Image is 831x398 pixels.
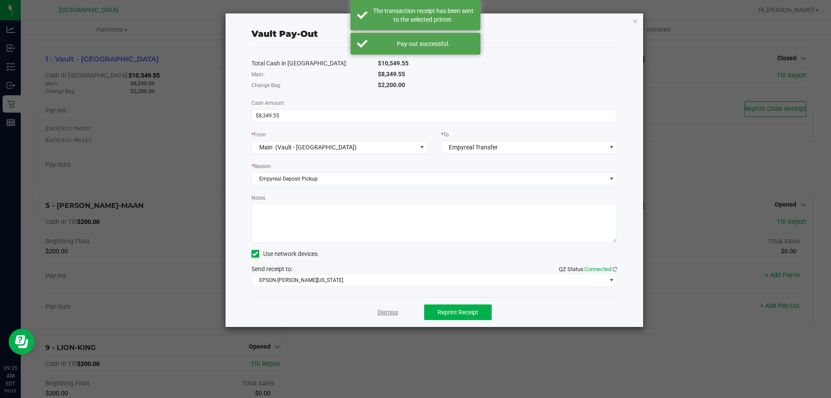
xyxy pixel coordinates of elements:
label: Use network devices [251,249,318,259]
span: Empyreal Transfer [449,144,498,151]
div: The transaction receipt has been sent to the selected printer. [372,6,474,24]
span: Cash Amount [251,100,284,106]
span: Main: [251,71,264,78]
div: Vault Pay-Out [251,27,318,40]
label: Notes [251,194,265,202]
span: (Vault - [GEOGRAPHIC_DATA]) [275,144,357,151]
label: From [251,131,266,139]
span: $10,549.55 [378,60,409,67]
span: EPSON-[PERSON_NAME][US_STATE] [252,274,606,286]
span: Send receipt to: [251,265,293,272]
span: $2,200.00 [378,81,405,88]
span: Connected [585,266,611,272]
span: QZ Status: [559,266,617,272]
span: Empyreal Deposit Pickup [252,173,606,185]
span: Reprint Receipt [438,309,478,316]
a: Dismiss [377,308,398,317]
div: Pay-out successful. [372,39,474,48]
label: Reason [251,162,271,170]
span: Main [259,144,273,151]
span: Total Cash in [GEOGRAPHIC_DATA]: [251,60,347,67]
span: $8,349.55 [378,71,405,78]
span: Change Bag: [251,82,281,88]
iframe: Resource center [9,329,35,355]
label: To [441,131,449,139]
button: Reprint Receipt [424,304,492,320]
